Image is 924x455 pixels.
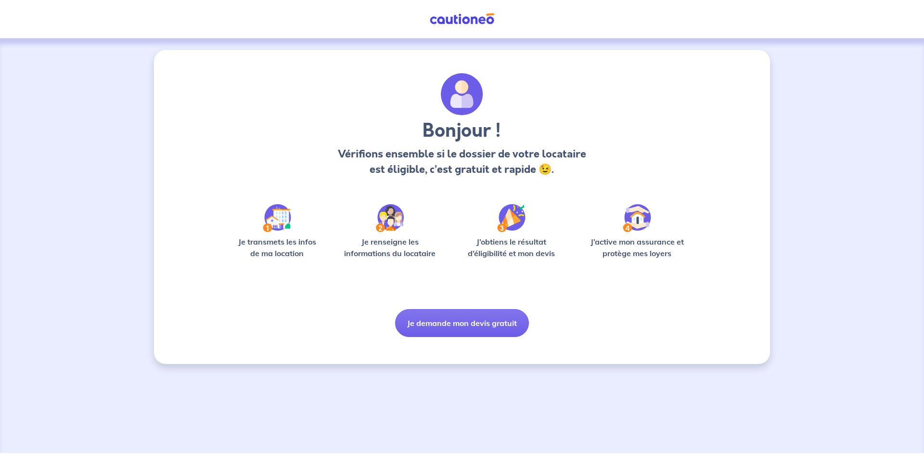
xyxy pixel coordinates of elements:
[426,13,498,25] img: Cautioneo
[335,119,589,143] h3: Bonjour !
[231,236,323,259] p: Je transmets les infos de ma location
[497,204,526,232] img: /static/f3e743aab9439237c3e2196e4328bba9/Step-3.svg
[395,309,529,337] button: Je demande mon devis gratuit
[376,204,404,232] img: /static/c0a346edaed446bb123850d2d04ad552/Step-2.svg
[335,146,589,177] p: Vérifions ensemble si le dossier de votre locataire est éligible, c’est gratuit et rapide 😉.
[441,73,483,116] img: archivate
[338,236,442,259] p: Je renseigne les informations du locataire
[623,204,651,232] img: /static/bfff1cf634d835d9112899e6a3df1a5d/Step-4.svg
[263,204,291,232] img: /static/90a569abe86eec82015bcaae536bd8e6/Step-1.svg
[581,236,693,259] p: J’active mon assurance et protège mes loyers
[457,236,566,259] p: J’obtiens le résultat d’éligibilité et mon devis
